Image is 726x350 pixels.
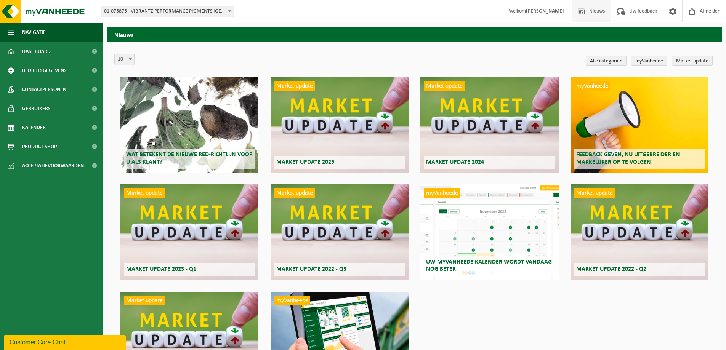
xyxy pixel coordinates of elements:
[4,333,127,350] iframe: chat widget
[274,81,315,91] span: Market update
[426,159,484,165] span: Market update 2024
[426,259,552,272] span: Uw myVanheede kalender wordt vandaag nog beter!
[124,296,165,305] span: Market update
[274,296,310,305] span: myVanheede
[571,77,708,173] a: myVanheede Feedback geven, nu uitgebreider en makkelijker op te volgen!
[22,42,51,61] span: Dashboard
[271,184,409,280] a: Market update Market update 2022 - Q3
[276,159,334,165] span: Market update 2025
[22,118,46,137] span: Kalender
[672,56,713,66] a: Market update
[574,81,610,91] span: myVanheede
[22,99,51,118] span: Gebruikers
[120,184,258,280] a: Market update Market update 2023 - Q1
[114,54,135,65] span: 10
[126,266,196,272] span: Market update 2023 - Q1
[107,27,722,42] h2: Nieuws
[22,80,66,99] span: Contactpersonen
[576,152,680,165] span: Feedback geven, nu uitgebreider en makkelijker op te volgen!
[101,6,234,17] span: 01-075875 - VIBRANTZ PERFORMANCE PIGMENTS BELGIUM - MENEN
[101,6,234,17] span: 01-075875 - VIBRANTZ PERFORMANCE PIGMENTS BELGIUM - MENEN
[576,266,646,272] span: Market update 2022 - Q2
[276,266,346,272] span: Market update 2022 - Q3
[22,23,46,42] span: Navigatie
[526,8,564,14] strong: [PERSON_NAME]
[631,56,667,66] a: myVanheede
[22,137,57,156] span: Product Shop
[115,54,134,65] span: 10
[424,81,465,91] span: Market update
[571,184,708,280] a: Market update Market update 2022 - Q2
[22,61,67,80] span: Bedrijfsgegevens
[586,56,627,66] a: Alle categoriën
[420,184,558,280] a: myVanheede Uw myVanheede kalender wordt vandaag nog beter!
[274,188,315,198] span: Market update
[22,156,84,175] span: Acceptatievoorwaarden
[271,77,409,173] a: Market update Market update 2025
[126,152,253,165] span: Wat betekent de nieuwe RED-richtlijn voor u als klant?
[120,77,258,173] a: Wat betekent de nieuwe RED-richtlijn voor u als klant?
[124,188,165,198] span: Market update
[574,188,615,198] span: Market update
[424,188,460,198] span: myVanheede
[420,77,558,173] a: Market update Market update 2024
